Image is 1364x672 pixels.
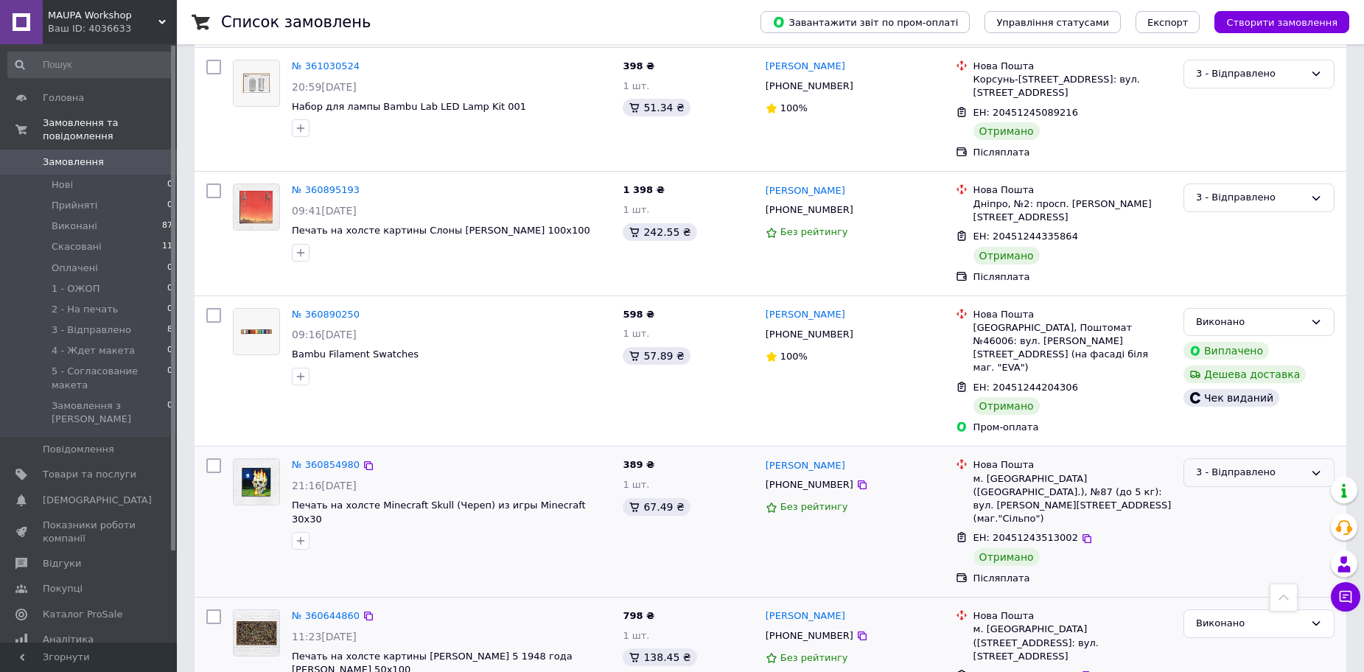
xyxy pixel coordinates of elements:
[52,303,118,316] span: 2 - На печать
[167,262,172,275] span: 0
[292,459,360,470] a: № 360854980
[996,17,1109,28] span: Управління статусами
[43,116,177,143] span: Замовлення та повідомлення
[221,13,371,31] h1: Список замовлень
[292,101,526,112] span: Набор для лампы Bambu Lab LED Lamp Kit 001
[162,240,172,253] span: 11
[167,199,172,212] span: 0
[973,472,1172,526] div: м. [GEOGRAPHIC_DATA] ([GEOGRAPHIC_DATA].), №87 (до 5 кг): вул. [PERSON_NAME][STREET_ADDRESS] (маг...
[973,458,1172,472] div: Нова Пошта
[167,344,172,357] span: 0
[234,610,279,656] img: Фото товару
[292,631,357,643] span: 11:23[DATE]
[984,11,1121,33] button: Управління статусами
[623,184,664,195] span: 1 398 ₴
[973,183,1172,197] div: Нова Пошта
[766,184,845,198] a: [PERSON_NAME]
[772,15,958,29] span: Завантажити звіт по пром-оплаті
[167,178,172,192] span: 0
[973,107,1078,118] span: ЕН: 20451245089216
[623,630,649,641] span: 1 шт.
[292,225,590,236] a: Печать на холсте картины Слоны [PERSON_NAME] 100x100
[973,231,1078,242] span: ЕН: 20451244335864
[623,498,690,516] div: 67.49 ₴
[766,609,845,623] a: [PERSON_NAME]
[623,459,654,470] span: 389 ₴
[233,60,280,107] a: Фото товару
[1214,11,1349,33] button: Створити замовлення
[234,459,279,505] img: Фото товару
[1183,365,1306,383] div: Дешева доставка
[623,328,649,339] span: 1 шт.
[162,220,172,233] span: 87
[973,548,1040,566] div: Отримано
[1147,17,1189,28] span: Експорт
[763,200,856,220] div: [PHONE_NUMBER]
[623,80,649,91] span: 1 шт.
[973,122,1040,140] div: Отримано
[973,146,1172,159] div: Післяплата
[623,204,649,215] span: 1 шт.
[233,458,280,505] a: Фото товару
[52,240,102,253] span: Скасовані
[292,81,357,93] span: 20:59[DATE]
[233,609,280,657] a: Фото товару
[292,349,419,360] a: Bambu Filament Swatches
[780,102,808,113] span: 100%
[623,610,654,621] span: 798 ₴
[973,60,1172,73] div: Нова Пошта
[623,347,690,365] div: 57.89 ₴
[233,308,280,355] a: Фото товару
[52,178,73,192] span: Нові
[623,99,690,116] div: 51.34 ₴
[233,183,280,231] a: Фото товару
[7,52,174,78] input: Пошук
[292,610,360,621] a: № 360644860
[292,205,357,217] span: 09:41[DATE]
[973,197,1172,224] div: Дніпро, №2: просп. [PERSON_NAME][STREET_ADDRESS]
[234,309,279,354] img: Фото товару
[973,623,1172,663] div: м. [GEOGRAPHIC_DATA] ([STREET_ADDRESS]: вул. [STREET_ADDRESS]
[1183,389,1279,407] div: Чек виданий
[43,633,94,646] span: Аналітика
[43,494,152,507] span: [DEMOGRAPHIC_DATA]
[167,399,172,426] span: 0
[763,475,856,494] div: [PHONE_NUMBER]
[763,325,856,344] div: [PHONE_NUMBER]
[1196,616,1304,631] div: Виконано
[292,500,586,525] a: Печать на холсте Minecraft Skull (Череп) из игры Minecraft 30х30
[43,155,104,169] span: Замовлення
[52,365,167,391] span: 5 - Согласование макета
[52,282,99,295] span: 1 - ОЖОП
[48,9,158,22] span: MAUPA Workshop
[760,11,970,33] button: Завантажити звіт по пром-оплаті
[1136,11,1200,33] button: Експорт
[292,309,360,320] a: № 360890250
[766,60,845,74] a: [PERSON_NAME]
[52,262,98,275] span: Оплачені
[973,609,1172,623] div: Нова Пошта
[973,73,1172,99] div: Корсунь-[STREET_ADDRESS]: вул. [STREET_ADDRESS]
[973,308,1172,321] div: Нова Пошта
[234,60,279,106] img: Фото товару
[43,468,136,481] span: Товари та послуги
[973,321,1172,375] div: [GEOGRAPHIC_DATA], Поштомат №46006: вул. [PERSON_NAME][STREET_ADDRESS] (на фасаді біля маг. "EVA")
[780,501,848,512] span: Без рейтингу
[973,247,1040,265] div: Отримано
[780,652,848,663] span: Без рейтингу
[292,329,357,340] span: 09:16[DATE]
[43,608,122,621] span: Каталог ProSale
[43,557,81,570] span: Відгуки
[623,309,654,320] span: 598 ₴
[623,223,696,241] div: 242.55 ₴
[766,308,845,322] a: [PERSON_NAME]
[973,397,1040,415] div: Отримано
[292,184,360,195] a: № 360895193
[780,351,808,362] span: 100%
[763,626,856,645] div: [PHONE_NUMBER]
[52,199,97,212] span: Прийняті
[780,226,848,237] span: Без рейтингу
